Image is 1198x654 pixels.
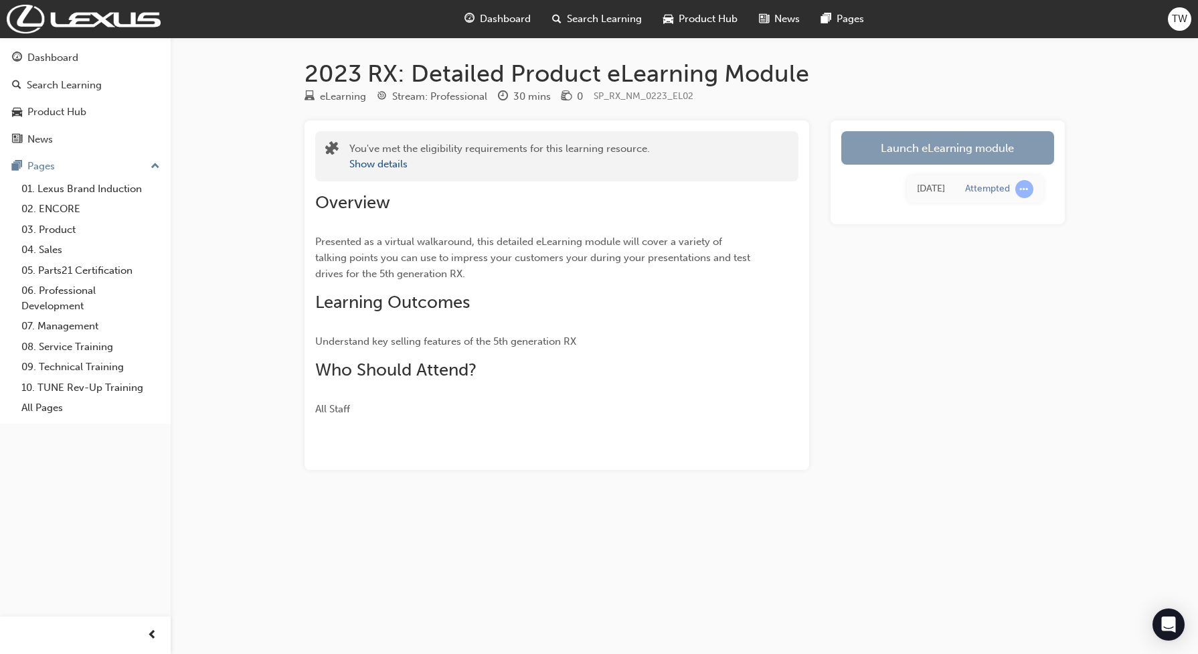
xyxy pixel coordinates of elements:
[27,132,53,147] div: News
[377,91,387,103] span: target-icon
[464,11,475,27] span: guage-icon
[498,91,508,103] span: clock-icon
[513,89,551,104] div: 30 mins
[27,159,55,174] div: Pages
[16,199,165,220] a: 02. ENCORE
[392,89,487,104] div: Stream: Professional
[748,5,810,33] a: news-iconNews
[5,154,165,179] button: Pages
[16,220,165,240] a: 03. Product
[305,91,315,103] span: learningResourceType_ELEARNING-icon
[16,179,165,199] a: 01. Lexus Brand Induction
[16,378,165,398] a: 10. TUNE Rev-Up Training
[480,11,531,27] span: Dashboard
[315,236,753,280] span: Presented as a virtual walkaround, this detailed eLearning module will cover a variety of talking...
[320,89,366,104] div: eLearning
[305,88,366,105] div: Type
[12,161,22,173] span: pages-icon
[562,91,572,103] span: money-icon
[16,260,165,281] a: 05. Parts21 Certification
[16,398,165,418] a: All Pages
[679,11,738,27] span: Product Hub
[1152,608,1185,641] div: Open Intercom Messenger
[349,157,408,172] button: Show details
[594,90,693,102] span: Learning resource code
[315,192,390,213] span: Overview
[837,11,864,27] span: Pages
[5,43,165,154] button: DashboardSearch LearningProduct HubNews
[917,181,945,197] div: Wed Aug 27 2025 16:00:11 GMT+1000 (Australian Eastern Standard Time)
[16,316,165,337] a: 07. Management
[377,88,487,105] div: Stream
[810,5,875,33] a: pages-iconPages
[841,131,1054,165] a: Launch eLearning module
[7,5,161,33] img: Trak
[12,106,22,118] span: car-icon
[965,183,1010,195] div: Attempted
[1168,7,1191,31] button: TW
[821,11,831,27] span: pages-icon
[12,134,22,146] span: news-icon
[454,5,541,33] a: guage-iconDashboard
[5,73,165,98] a: Search Learning
[774,11,800,27] span: News
[16,280,165,316] a: 06. Professional Development
[663,11,673,27] span: car-icon
[562,88,583,105] div: Price
[151,158,160,175] span: up-icon
[16,357,165,378] a: 09. Technical Training
[5,127,165,152] a: News
[147,627,157,644] span: prev-icon
[315,335,576,347] span: Understand key selling features of the 5th generation RX
[5,100,165,125] a: Product Hub
[498,88,551,105] div: Duration
[27,50,78,66] div: Dashboard
[567,11,642,27] span: Search Learning
[552,11,562,27] span: search-icon
[315,292,470,313] span: Learning Outcomes
[12,80,21,92] span: search-icon
[12,52,22,64] span: guage-icon
[16,337,165,357] a: 08. Service Training
[1172,11,1187,27] span: TW
[325,143,339,158] span: puzzle-icon
[315,403,350,415] span: All Staff
[759,11,769,27] span: news-icon
[541,5,653,33] a: search-iconSearch Learning
[305,59,1065,88] h1: 2023 RX: Detailed Product eLearning Module
[27,104,86,120] div: Product Hub
[1015,180,1033,198] span: learningRecordVerb_ATTEMPT-icon
[5,46,165,70] a: Dashboard
[653,5,748,33] a: car-iconProduct Hub
[349,141,650,171] div: You've met the eligibility requirements for this learning resource.
[577,89,583,104] div: 0
[27,78,102,93] div: Search Learning
[16,240,165,260] a: 04. Sales
[315,359,477,380] span: Who Should Attend?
